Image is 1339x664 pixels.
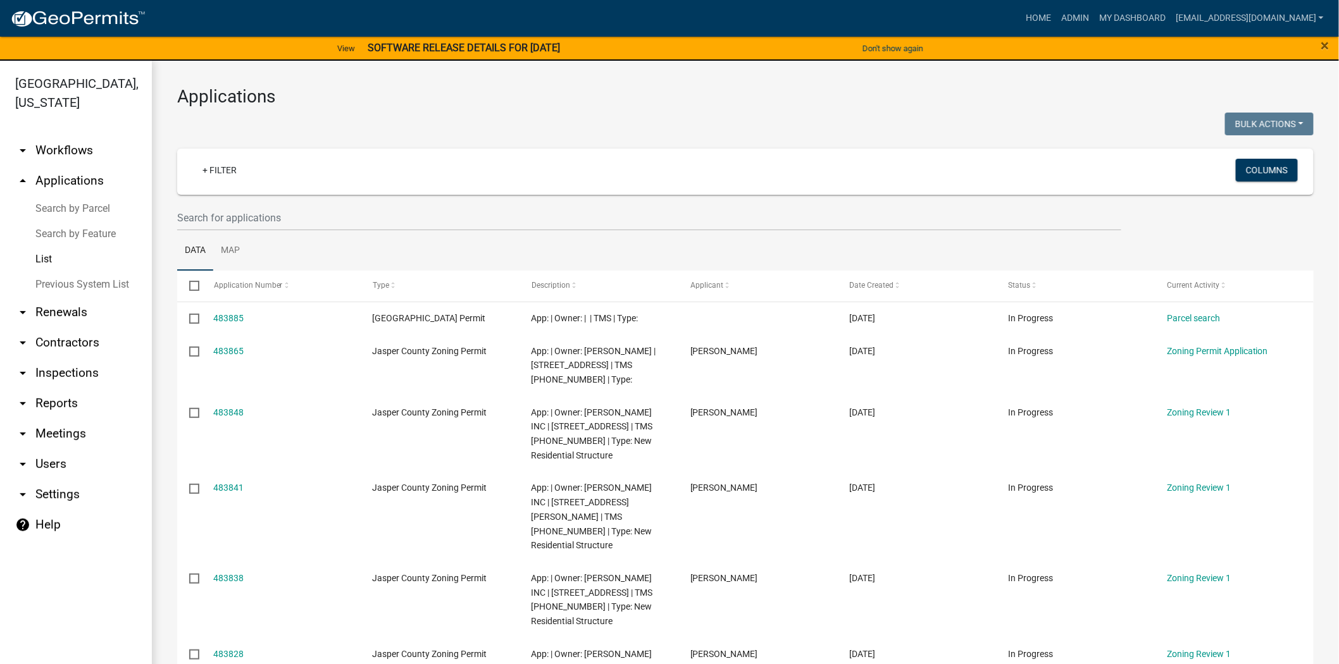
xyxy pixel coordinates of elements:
[177,205,1121,231] input: Search for applications
[1008,573,1053,583] span: In Progress
[373,346,487,356] span: Jasper County Zoning Permit
[360,271,519,301] datatable-header-cell: Type
[678,271,837,301] datatable-header-cell: Applicant
[1236,159,1298,181] button: Columns
[15,366,30,381] i: arrow_drop_down
[15,396,30,411] i: arrow_drop_down
[15,487,30,502] i: arrow_drop_down
[213,231,247,271] a: Map
[177,231,213,271] a: Data
[15,517,30,532] i: help
[15,173,30,188] i: arrow_drop_up
[1094,6,1171,30] a: My Dashboard
[532,407,653,460] span: App: | Owner: D R HORTON INC | 240 CASTLE HILL Dr | TMS 091-02-00-177 | Type: New Residential Str...
[690,649,758,659] span: Lisa Johnston
[857,38,928,59] button: Don't show again
[690,407,758,417] span: Lisa Johnston
[849,573,875,583] span: 09/25/2025
[1167,313,1220,323] a: Parcel search
[849,281,894,290] span: Date Created
[177,271,201,301] datatable-header-cell: Select
[15,426,30,441] i: arrow_drop_down
[1155,271,1314,301] datatable-header-cell: Current Activity
[690,281,723,290] span: Applicant
[1167,281,1219,290] span: Current Activity
[192,159,247,181] a: + Filter
[532,313,638,323] span: App: | Owner: | | TMS | Type:
[1167,649,1231,659] a: Zoning Review 1
[214,573,244,583] a: 483838
[849,483,875,493] span: 09/25/2025
[532,483,652,550] span: App: | Owner: D R HORTON INC | 186 CASTLE HILL Rd | TMS 091-02-00-173 | Type: New Residential Str...
[1167,573,1231,583] a: Zoning Review 1
[214,346,244,356] a: 483865
[368,42,560,54] strong: SOFTWARE RELEASE DETAILS FOR [DATE]
[1008,407,1053,417] span: In Progress
[1321,37,1330,54] span: ×
[1008,313,1053,323] span: In Progress
[373,483,487,493] span: Jasper County Zoning Permit
[849,407,875,417] span: 09/25/2025
[532,573,653,626] span: App: | Owner: D R HORTON INC | 94 CASTLE HILL Dr | TMS 091-02-00-168 | Type: New Residential Stru...
[201,271,360,301] datatable-header-cell: Application Number
[1225,113,1314,135] button: Bulk Actions
[837,271,996,301] datatable-header-cell: Date Created
[1167,407,1231,417] a: Zoning Review 1
[15,457,30,472] i: arrow_drop_down
[373,649,487,659] span: Jasper County Zoning Permit
[1008,346,1053,356] span: In Progress
[690,573,758,583] span: Lisa Johnston
[532,281,570,290] span: Description
[690,483,758,493] span: Lisa Johnston
[1008,281,1030,290] span: Status
[849,313,875,323] span: 09/25/2025
[1321,38,1330,53] button: Close
[996,271,1155,301] datatable-header-cell: Status
[15,335,30,350] i: arrow_drop_down
[690,346,758,356] span: Ana De La Fuente
[332,38,360,59] a: View
[214,483,244,493] a: 483841
[849,346,875,356] span: 09/25/2025
[849,649,875,659] span: 09/25/2025
[1021,6,1056,30] a: Home
[214,281,283,290] span: Application Number
[214,407,244,417] a: 483848
[1167,483,1231,493] a: Zoning Review 1
[177,86,1314,108] h3: Applications
[373,573,487,583] span: Jasper County Zoning Permit
[1171,6,1329,30] a: [EMAIL_ADDRESS][DOMAIN_NAME]
[373,281,389,290] span: Type
[1008,649,1053,659] span: In Progress
[532,346,656,385] span: App: | Owner: TYMINSKI MICHAEL J | 210 LIME HOUSE RD | TMS 039-00-07-022 | Type:
[1056,6,1094,30] a: Admin
[214,649,244,659] a: 483828
[373,313,486,323] span: Jasper County Building Permit
[214,313,244,323] a: 483885
[373,407,487,417] span: Jasper County Zoning Permit
[520,271,678,301] datatable-header-cell: Description
[1167,346,1268,356] a: Zoning Permit Application
[15,305,30,320] i: arrow_drop_down
[1008,483,1053,493] span: In Progress
[15,143,30,158] i: arrow_drop_down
